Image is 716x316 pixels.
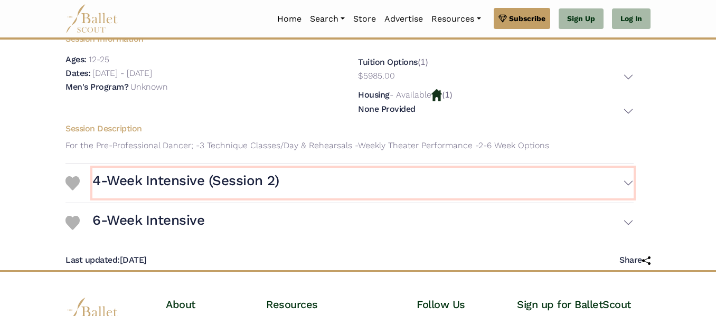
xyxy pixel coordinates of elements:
[92,212,204,229] h3: 6-Week Intensive
[619,255,651,266] h5: Share
[498,13,507,24] img: gem.svg
[349,8,380,30] a: Store
[427,8,485,30] a: Resources
[92,207,634,238] button: 6-Week Intensive
[358,90,390,100] h5: Housing
[65,216,80,230] img: Heart
[494,8,550,29] a: Subscribe
[65,82,128,92] h5: Men's Program?
[509,13,545,24] span: Subscribe
[92,172,279,190] h3: 4-Week Intensive (Session 2)
[130,82,168,92] p: Unknown
[266,298,400,311] h4: Resources
[431,89,442,101] img: Housing Available
[517,298,651,311] h4: Sign up for BalletScout
[358,57,418,67] h5: Tuition Options
[358,88,634,119] div: (1)
[57,139,642,152] p: For the Pre-Professional Dancer; -3 Technique Classes/Day & Rehearsals -Weekly Theater Performanc...
[559,8,604,30] a: Sign Up
[57,123,642,135] h5: Session Description
[358,69,395,83] p: $5985.00
[358,55,634,85] div: (1)
[92,168,634,198] button: 4-Week Intensive (Session 2)
[612,8,651,30] a: Log In
[306,8,349,30] a: Search
[65,176,80,190] img: Heart
[358,69,634,85] button: $5985.00
[166,298,249,311] h4: About
[380,8,427,30] a: Advertise
[65,54,87,64] h5: Ages:
[358,104,416,115] h5: None Provided
[273,8,306,30] a: Home
[358,104,634,119] button: None Provided
[89,54,109,64] p: 12-25
[92,68,152,78] p: [DATE] - [DATE]
[65,255,120,265] span: Last updated:
[65,255,147,266] h5: [DATE]
[65,68,90,78] h5: Dates:
[390,90,431,100] p: - Available
[417,298,500,311] h4: Follow Us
